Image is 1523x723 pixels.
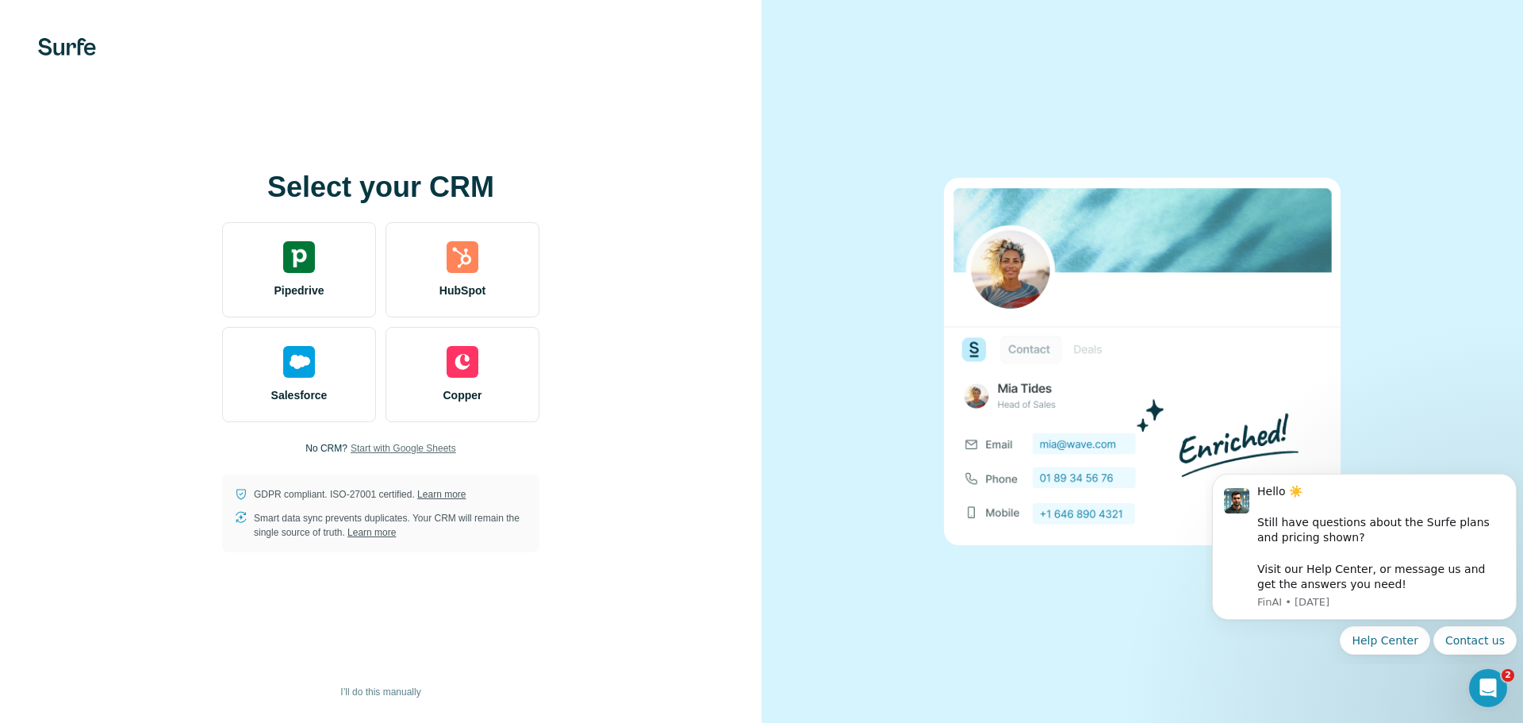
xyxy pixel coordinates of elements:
p: Smart data sync prevents duplicates. Your CRM will remain the single source of truth. [254,511,527,540]
span: I’ll do this manually [340,685,420,699]
iframe: Intercom notifications message [1206,460,1523,664]
span: 2 [1502,669,1514,682]
img: pipedrive's logo [283,241,315,273]
iframe: Intercom live chat [1469,669,1507,707]
a: Learn more [417,489,466,500]
span: Salesforce [271,387,328,403]
img: salesforce's logo [283,346,315,378]
a: Learn more [347,527,396,538]
img: Surfe's logo [38,38,96,56]
span: Pipedrive [274,283,324,298]
h1: Select your CRM [222,171,539,203]
button: Start with Google Sheets [351,441,456,456]
img: copper's logo [447,346,478,378]
img: none image [944,178,1341,545]
p: No CRM? [305,441,347,456]
button: I’ll do this manually [329,680,432,704]
span: Copper [443,387,482,403]
img: hubspot's logo [447,241,478,273]
span: HubSpot [439,283,485,298]
p: GDPR compliant. ISO-27001 certified. [254,487,466,502]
